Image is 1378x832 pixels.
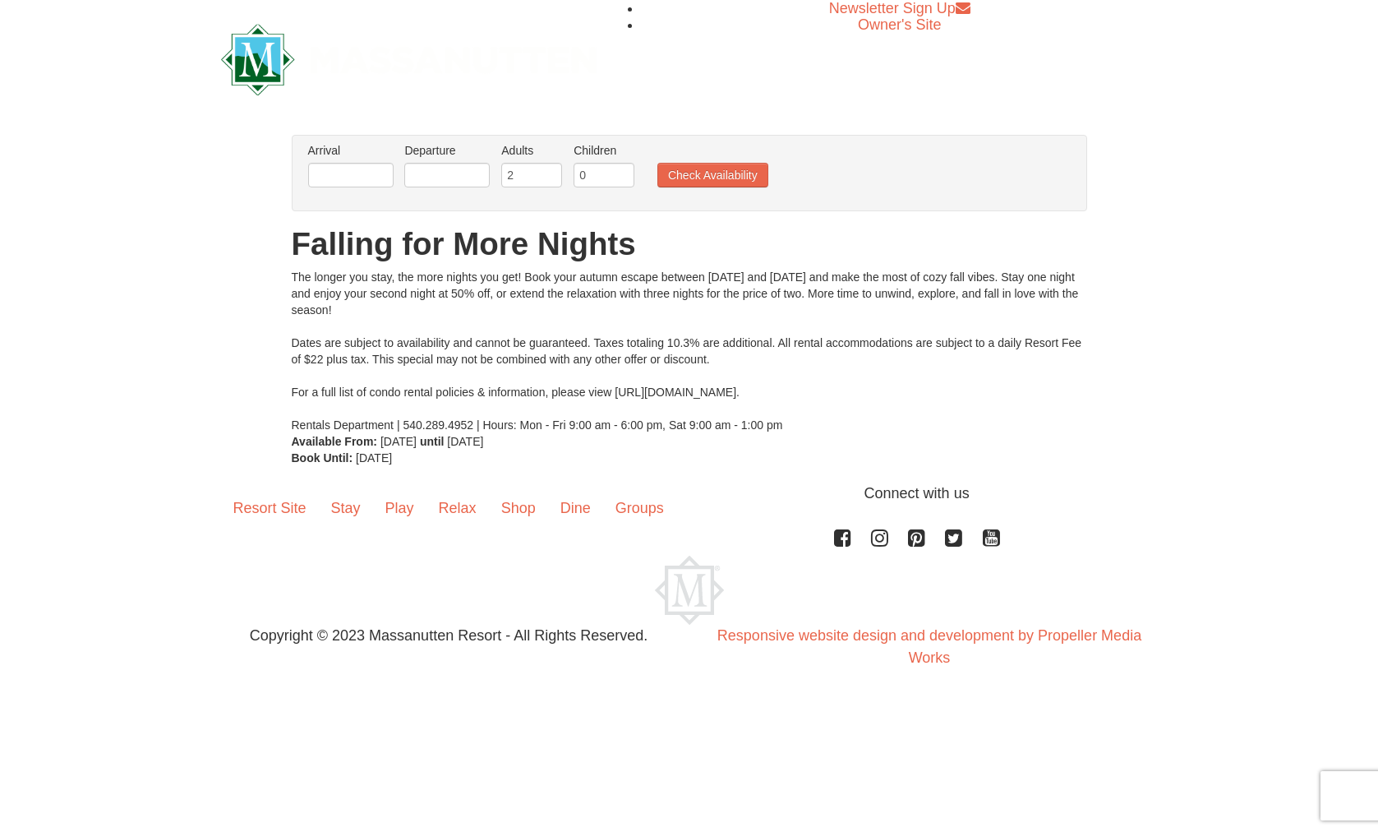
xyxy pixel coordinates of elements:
[292,228,1087,261] h1: Falling for More Nights
[717,627,1141,666] a: Responsive website design and development by Propeller Media Works
[426,483,489,534] a: Relax
[858,16,941,33] a: Owner's Site
[655,556,724,625] img: Massanutten Resort Logo
[308,142,394,159] label: Arrival
[501,142,562,159] label: Adults
[574,142,634,159] label: Children
[221,38,597,76] a: Massanutten Resort
[292,269,1087,433] div: The longer you stay, the more nights you get! Book your autumn escape between [DATE] and [DATE] a...
[209,625,689,647] p: Copyright © 2023 Massanutten Resort - All Rights Reserved.
[548,483,603,534] a: Dine
[420,435,445,448] strong: until
[657,163,768,187] button: Check Availability
[447,435,483,448] span: [DATE]
[380,435,417,448] span: [DATE]
[221,483,319,534] a: Resort Site
[373,483,426,534] a: Play
[319,483,373,534] a: Stay
[221,483,1158,505] p: Connect with us
[489,483,548,534] a: Shop
[356,451,392,465] span: [DATE]
[603,483,676,534] a: Groups
[221,24,597,95] img: Massanutten Resort Logo
[292,435,378,448] strong: Available From:
[404,142,490,159] label: Departure
[292,451,353,465] strong: Book Until:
